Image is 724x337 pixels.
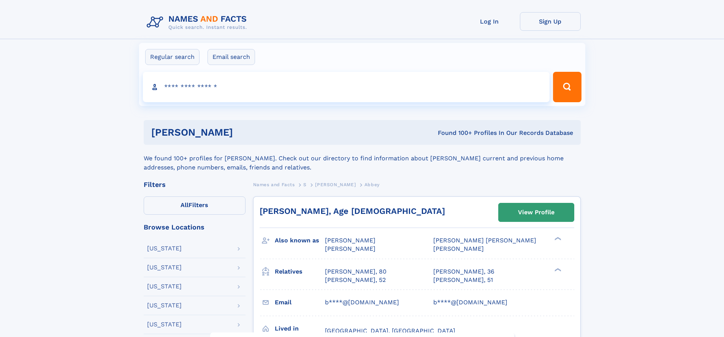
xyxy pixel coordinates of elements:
div: We found 100+ profiles for [PERSON_NAME]. Check out our directory to find information about [PERS... [144,145,581,172]
div: Found 100+ Profiles In Our Records Database [335,129,573,137]
span: [GEOGRAPHIC_DATA], [GEOGRAPHIC_DATA] [325,327,455,334]
label: Email search [208,49,255,65]
input: search input [143,72,550,102]
div: [US_STATE] [147,264,182,271]
span: [PERSON_NAME] [325,237,375,244]
a: [PERSON_NAME], 80 [325,267,387,276]
div: ❯ [553,236,562,241]
div: [US_STATE] [147,245,182,252]
a: [PERSON_NAME], 51 [433,276,493,284]
span: Abbey [364,182,380,187]
span: [PERSON_NAME] [325,245,375,252]
a: [PERSON_NAME] [315,180,356,189]
button: Search Button [553,72,581,102]
span: [PERSON_NAME] [315,182,356,187]
div: [US_STATE] [147,321,182,328]
h3: Email [275,296,325,309]
h1: [PERSON_NAME] [151,128,336,137]
span: [PERSON_NAME] [433,245,484,252]
label: Filters [144,196,246,215]
h3: Lived in [275,322,325,335]
div: View Profile [518,204,554,221]
a: Names and Facts [253,180,295,189]
div: ❯ [553,267,562,272]
div: [US_STATE] [147,283,182,290]
a: [PERSON_NAME], 52 [325,276,386,284]
span: S [303,182,307,187]
a: Sign Up [520,12,581,31]
img: Logo Names and Facts [144,12,253,33]
a: S [303,180,307,189]
div: Filters [144,181,246,188]
span: [PERSON_NAME] [PERSON_NAME] [433,237,536,244]
a: [PERSON_NAME], 36 [433,267,494,276]
span: All [181,201,189,209]
a: Log In [459,12,520,31]
h3: Also known as [275,234,325,247]
label: Regular search [145,49,200,65]
a: [PERSON_NAME], Age [DEMOGRAPHIC_DATA] [260,206,445,216]
a: View Profile [499,203,574,222]
div: Browse Locations [144,224,246,231]
h3: Relatives [275,265,325,278]
div: [US_STATE] [147,302,182,309]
